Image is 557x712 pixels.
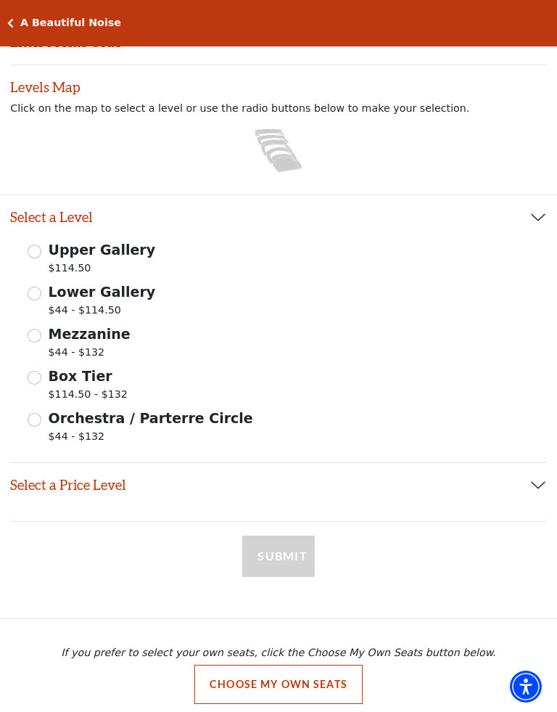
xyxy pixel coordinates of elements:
span: Mezzanine [49,326,131,342]
button: Select a Price Level [10,463,547,508]
span: Orchestra / Parterre Circle [49,410,253,426]
p: Click on the map to select a level or use the radio buttons below to make your selection. [10,102,547,114]
div: Accessibility Menu [510,671,542,703]
span: $44 - $132 [49,345,131,364]
button: Select a Level [10,195,547,240]
span: $114.50 - $132 [49,387,128,406]
span: $44 - $114.50 [49,303,156,322]
span: Upper Gallery [49,242,156,258]
button: Choose My Own Seats [194,665,363,704]
h5: A Beautiful Noise [20,17,121,29]
span: Box Tier [49,368,112,384]
span: Lower Gallery [49,284,156,300]
h2: Levels Map [10,65,547,96]
span: $44 - $132 [49,429,253,449]
p: If you prefer to select your own seats, click the Choose My Own Seats button below. [10,647,547,658]
a: Click here to go back to filters [7,18,14,28]
span: $114.50 [49,261,156,280]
